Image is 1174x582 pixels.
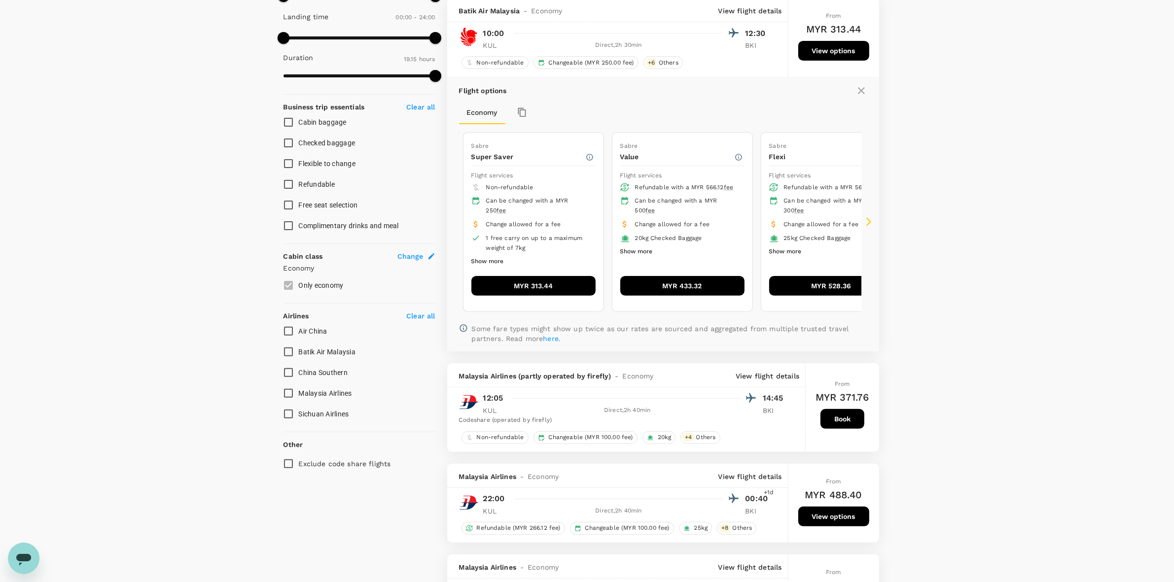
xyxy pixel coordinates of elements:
[284,252,323,260] strong: Cabin class
[497,207,506,214] span: fee
[646,59,657,67] span: + 6
[284,103,365,111] strong: Business trip essentials
[516,562,528,572] span: -
[486,184,534,191] span: Non-refundable
[299,389,352,397] span: Malaysia Airlines
[473,433,528,442] span: Non-refundable
[514,40,724,50] div: Direct , 2h 30min
[528,562,559,572] span: Economy
[642,431,676,444] div: 20kg
[471,276,596,296] button: MYR 313.44
[746,506,770,516] p: BKI
[486,221,561,228] span: Change allowed for a fee
[764,488,774,498] span: +1d
[299,118,347,126] span: Cabin baggage
[462,522,565,535] div: Refundable (MYR 266.12 fee)
[620,142,638,149] span: Sabre
[459,86,507,96] p: Flight options
[645,207,655,214] span: fee
[520,6,531,16] span: -
[620,245,653,258] button: Show more
[798,507,869,526] button: View options
[299,348,356,356] span: Batik Air Malaysia
[719,524,730,532] span: + 8
[462,56,529,69] div: Non-refundable
[299,139,356,147] span: Checked baggage
[462,431,529,444] div: Non-refundable
[683,433,694,442] span: + 4
[826,12,841,19] span: From
[299,180,335,188] span: Refundable
[471,255,504,268] button: Show more
[690,524,712,532] span: 25kg
[543,335,559,342] a: here
[406,311,435,321] p: Clear all
[483,392,503,404] p: 12:05
[655,59,682,67] span: Others
[784,196,886,216] div: Can be changed with a MYR 300
[299,327,327,335] span: Air China
[483,406,508,415] p: KUL
[459,101,505,124] button: Economy
[784,235,851,241] span: 25kg Checked Baggage
[299,281,344,289] span: Only economy
[784,183,886,193] div: Refundable with a MYR 566.12
[746,40,770,50] p: BKI
[581,524,674,532] span: Changeable (MYR 100.00 fee)
[620,276,745,296] button: MYR 433.32
[769,142,787,149] span: Sabre
[483,28,504,39] p: 10:00
[654,433,676,442] span: 20kg
[473,524,565,532] span: Refundable (MYR 266.12 fee)
[718,6,782,16] p: View flight details
[623,371,654,381] span: Economy
[534,431,638,444] div: Changeable (MYR 100.00 fee)
[472,324,867,343] p: Some fare types might show up twice as our rates are sourced and aggregated from multiple trusted...
[635,221,710,228] span: Change allowed for a fee
[717,522,756,535] div: +8Others
[718,472,782,481] p: View flight details
[483,493,505,505] p: 22:00
[299,160,356,168] span: Flexible to change
[763,392,787,404] p: 14:45
[718,562,782,572] p: View flight details
[680,431,720,444] div: +4Others
[459,27,479,47] img: OD
[794,207,804,214] span: fee
[531,6,562,16] span: Economy
[769,276,893,296] button: MYR 528.36
[820,409,864,429] button: Book
[284,12,329,22] p: Landing time
[284,53,314,63] p: Duration
[514,506,724,516] div: Direct , 2h 40min
[284,440,303,449] p: Other
[486,235,583,251] span: 1 free carry on up to a maximum weight of 7kg
[620,172,662,179] span: Flight services
[8,543,39,574] iframe: Button to launch messaging window
[746,493,770,505] p: 00:40
[643,56,683,69] div: +6Others
[516,472,528,481] span: -
[769,152,883,162] p: Flexi
[798,41,869,61] button: View options
[826,569,841,576] span: From
[763,406,787,415] p: BKI
[805,487,862,503] h6: MYR 488.40
[611,371,622,381] span: -
[635,196,737,216] div: Can be changed with a MYR 500
[729,524,756,532] span: Others
[459,371,611,381] span: Malaysia Airlines (partly operated by firefly)
[471,172,513,179] span: Flight services
[459,562,517,572] span: Malaysia Airlines
[724,184,733,191] span: fee
[459,415,788,425] div: Codeshare (operated by firefly)
[396,14,435,21] span: 00:00 - 24:00
[459,493,479,513] img: MH
[483,40,508,50] p: KUL
[826,478,841,485] span: From
[459,392,479,412] img: MH
[514,406,742,415] div: Direct , 2h 40min
[473,59,528,67] span: Non-refundable
[459,6,520,16] span: Batik Air Malaysia
[459,472,517,481] span: Malaysia Airlines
